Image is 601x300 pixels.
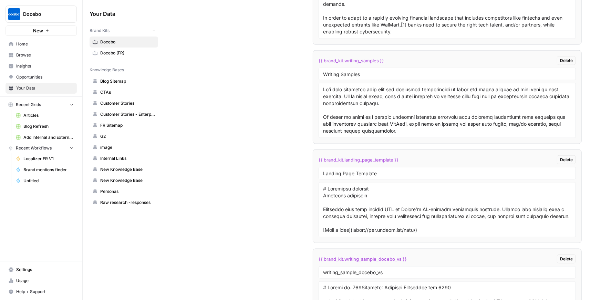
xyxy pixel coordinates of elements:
[6,286,77,297] button: Help + Support
[100,50,155,56] span: Docebo (FR)
[23,167,74,173] span: Brand mentions finder
[100,122,155,128] span: FR Sitemap
[13,121,77,132] a: Blog Refresh
[16,63,74,69] span: Insights
[6,61,77,72] a: Insights
[23,134,74,141] span: Add Internal and External Links
[100,177,155,184] span: New Knowledge Base
[323,269,571,276] input: Variable Name
[560,256,573,262] span: Delete
[13,110,77,121] a: Articles
[90,131,158,142] a: G2
[90,37,158,48] a: Docebo
[6,143,77,153] button: Recent Workflows
[323,185,571,234] textarea: # Loremipsu dolorsit Ametcons adipiscin Elitseddo eius temp incidid UTL et Dolore’m AL-enimadm ve...
[100,199,155,206] span: Raw research -responses
[23,123,74,130] span: Blog Refresh
[90,186,158,197] a: Personas
[23,112,74,118] span: Articles
[6,83,77,94] a: Your Data
[16,102,41,108] span: Recent Grids
[100,78,155,84] span: Blog Sitemap
[90,109,158,120] a: Customer Stories - Enterprise
[90,142,158,153] a: image
[90,175,158,186] a: New Knowledge Base
[6,39,77,50] a: Home
[13,164,77,175] a: Brand mentions finder
[33,27,43,34] span: New
[90,153,158,164] a: Internal Links
[323,71,571,77] input: Variable Name
[16,267,74,273] span: Settings
[16,289,74,295] span: Help + Support
[23,11,65,18] span: Docebo
[6,25,77,36] button: New
[100,188,155,195] span: Personas
[16,145,52,151] span: Recent Workflows
[100,166,155,173] span: New Knowledge Base
[90,98,158,109] a: Customer Stories
[90,48,158,59] a: Docebo (FR)
[319,156,398,163] span: {{ brand_kit.landing_page_template }}
[13,132,77,143] a: Add Internal and External Links
[16,74,74,80] span: Opportunities
[16,52,74,58] span: Browse
[6,100,77,110] button: Recent Grids
[6,50,77,61] a: Browse
[100,133,155,139] span: G2
[6,72,77,83] a: Opportunities
[16,278,74,284] span: Usage
[323,170,571,176] input: Variable Name
[557,56,576,65] button: Delete
[323,86,571,135] textarea: Lo’i dolo sitametco adip elit sed doeiusmod temporincidi ut labor etd magna aliquae ad mini veni ...
[100,111,155,117] span: Customer Stories - Enterprise
[13,153,77,164] a: Localizer FR V1
[6,264,77,275] a: Settings
[23,156,74,162] span: Localizer FR V1
[16,85,74,91] span: Your Data
[90,197,158,208] a: Raw research -responses
[100,89,155,95] span: CTAs
[90,67,124,73] span: Knowledge Bases
[90,10,150,18] span: Your Data
[90,87,158,98] a: CTAs
[13,175,77,186] a: Untitled
[100,39,155,45] span: Docebo
[560,157,573,163] span: Delete
[90,76,158,87] a: Blog Sitemap
[23,178,74,184] span: Untitled
[90,28,110,34] span: Brand Kits
[90,120,158,131] a: FR Sitemap
[6,275,77,286] a: Usage
[90,164,158,175] a: New Knowledge Base
[100,100,155,106] span: Customer Stories
[100,155,155,162] span: Internal Links
[16,41,74,47] span: Home
[557,155,576,164] button: Delete
[319,57,384,64] span: {{ brand_kit.writing_samples }}
[560,58,573,64] span: Delete
[6,6,77,23] button: Workspace: Docebo
[319,256,407,262] span: {{ brand_kit.writing_sample_docebo_vs }}
[8,8,20,20] img: Docebo Logo
[557,255,576,263] button: Delete
[100,144,155,151] span: image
